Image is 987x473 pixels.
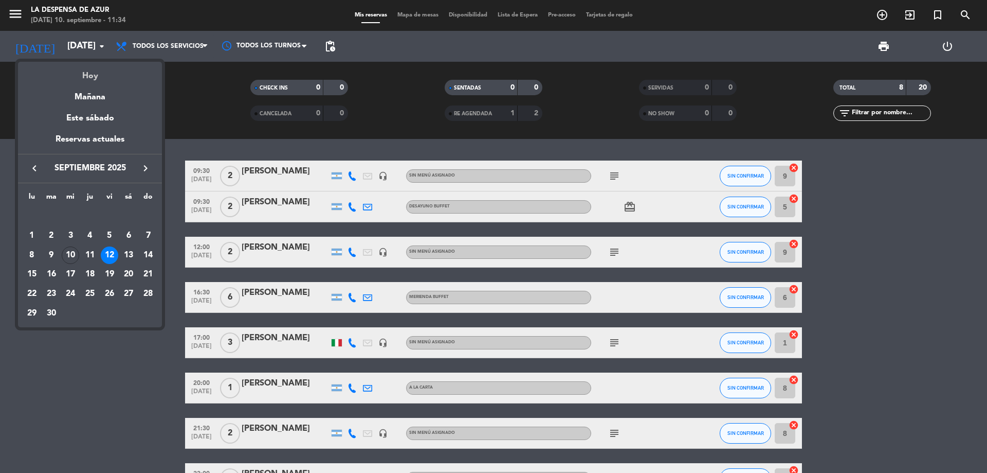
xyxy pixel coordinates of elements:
div: 11 [81,247,99,264]
div: Reservas actuales [18,133,162,154]
span: septiembre 2025 [44,162,136,175]
td: 9 de septiembre de 2025 [42,246,61,265]
td: 15 de septiembre de 2025 [22,265,42,284]
button: keyboard_arrow_left [25,162,44,175]
div: Este sábado [18,104,162,133]
th: viernes [100,191,119,207]
div: 12 [101,247,118,264]
div: 15 [23,266,41,283]
td: 23 de septiembre de 2025 [42,284,61,304]
td: 6 de septiembre de 2025 [119,226,139,246]
td: 5 de septiembre de 2025 [100,226,119,246]
td: 24 de septiembre de 2025 [61,284,80,304]
div: 19 [101,266,118,283]
div: 3 [62,227,79,244]
div: 6 [120,227,137,244]
td: 11 de septiembre de 2025 [80,246,100,265]
th: sábado [119,191,139,207]
td: 21 de septiembre de 2025 [138,265,158,284]
td: 8 de septiembre de 2025 [22,246,42,265]
td: 26 de septiembre de 2025 [100,284,119,304]
td: 27 de septiembre de 2025 [119,284,139,304]
div: 24 [62,285,79,303]
div: Mañana [18,83,162,104]
div: 14 [139,247,157,264]
th: miércoles [61,191,80,207]
div: 26 [101,285,118,303]
div: 29 [23,305,41,322]
div: 2 [43,227,60,244]
div: 13 [120,247,137,264]
td: 29 de septiembre de 2025 [22,304,42,323]
td: 19 de septiembre de 2025 [100,265,119,284]
i: keyboard_arrow_right [139,162,152,174]
button: keyboard_arrow_right [136,162,155,175]
td: 22 de septiembre de 2025 [22,284,42,304]
td: 25 de septiembre de 2025 [80,284,100,304]
td: 17 de septiembre de 2025 [61,265,80,284]
td: 7 de septiembre de 2025 [138,226,158,246]
div: 1 [23,227,41,244]
div: 16 [43,266,60,283]
td: 28 de septiembre de 2025 [138,284,158,304]
div: 20 [120,266,137,283]
div: 23 [43,285,60,303]
th: lunes [22,191,42,207]
td: 13 de septiembre de 2025 [119,246,139,265]
td: 14 de septiembre de 2025 [138,246,158,265]
td: SEP. [22,206,158,226]
div: 18 [81,266,99,283]
td: 20 de septiembre de 2025 [119,265,139,284]
div: 22 [23,285,41,303]
i: keyboard_arrow_left [28,162,41,174]
td: 18 de septiembre de 2025 [80,265,100,284]
td: 4 de septiembre de 2025 [80,226,100,246]
th: martes [42,191,61,207]
td: 2 de septiembre de 2025 [42,226,61,246]
td: 10 de septiembre de 2025 [61,246,80,265]
div: 30 [43,305,60,322]
div: 5 [101,227,118,244]
div: 21 [139,266,157,283]
td: 30 de septiembre de 2025 [42,304,61,323]
div: 17 [62,266,79,283]
td: 16 de septiembre de 2025 [42,265,61,284]
div: 7 [139,227,157,244]
div: 28 [139,285,157,303]
div: 27 [120,285,137,303]
div: 10 [62,247,79,264]
div: 8 [23,247,41,264]
td: 12 de septiembre de 2025 [100,246,119,265]
div: Hoy [18,62,162,83]
td: 3 de septiembre de 2025 [61,226,80,246]
th: domingo [138,191,158,207]
td: 1 de septiembre de 2025 [22,226,42,246]
div: 4 [81,227,99,244]
th: jueves [80,191,100,207]
div: 9 [43,247,60,264]
div: 25 [81,285,99,303]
